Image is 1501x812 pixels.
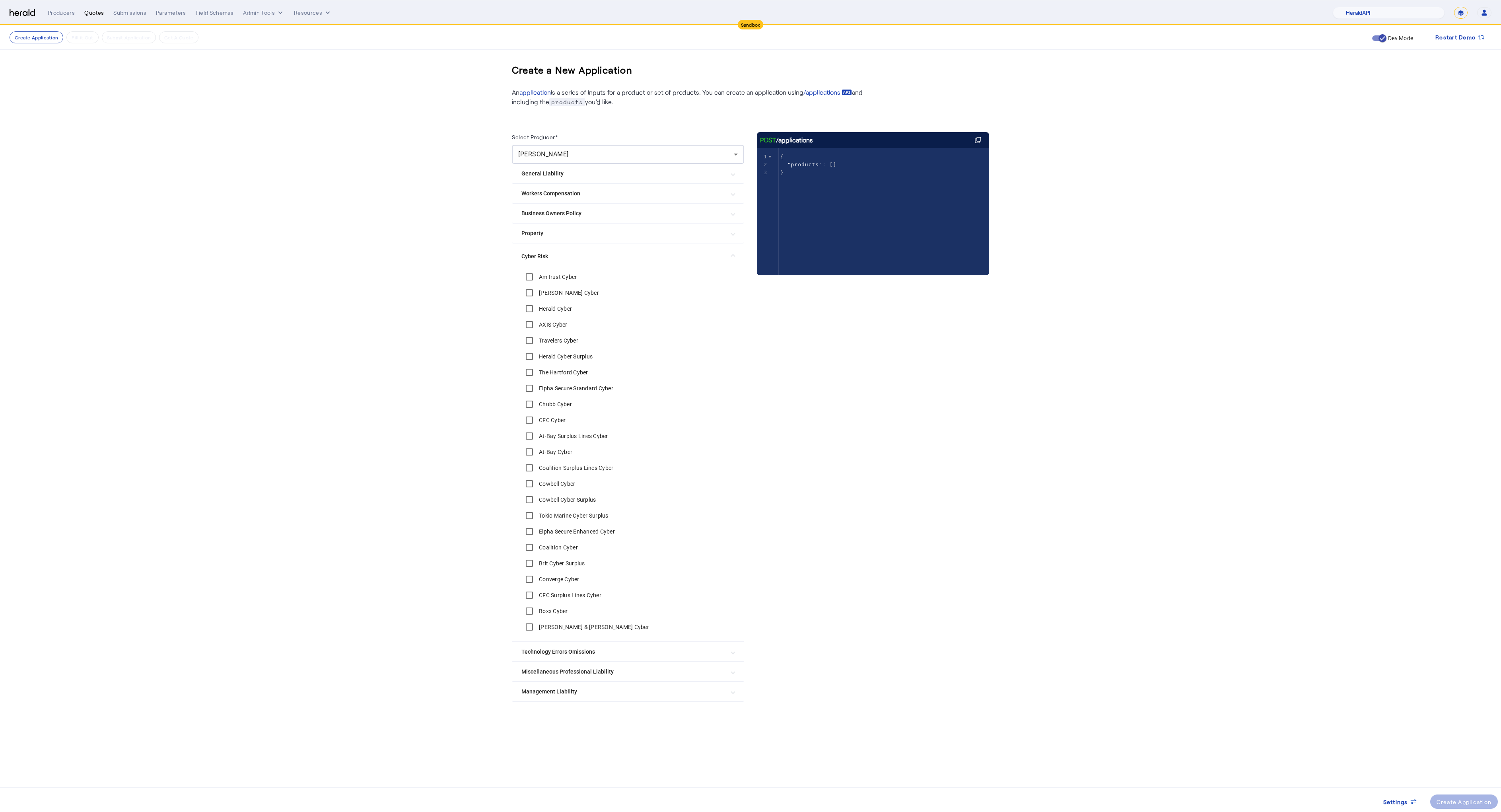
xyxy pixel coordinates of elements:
[757,169,768,177] div: 3
[512,184,744,203] mat-expansion-panel-header: Workers Compensation
[537,607,568,615] label: Boxx Cyber
[537,416,566,424] label: CFC Cyber
[537,464,613,472] label: Coalition Surplus Lines Cyber
[1377,794,1424,809] button: Settings
[512,134,558,140] label: Select Producer*
[1386,34,1413,42] label: Dev Mode
[537,623,649,631] label: [PERSON_NAME] & [PERSON_NAME] Cyber
[537,400,572,408] label: Chubb Cyber
[521,189,725,198] mat-panel-title: Workers Compensation
[102,31,156,43] button: Submit Application
[780,162,836,167] span: : []
[757,132,989,259] herald-code-block: /applications
[243,9,284,17] button: internal dropdown menu
[537,528,615,535] label: Elpha Secure Enhanced Cyber
[537,496,596,504] label: Cowbell Cyber Surplus
[294,9,332,17] button: Resources dropdown menu
[521,668,725,676] mat-panel-title: Miscellaneous Professional Liability
[537,432,608,440] label: At-Bay Surplus Lines Cyber
[10,9,35,17] img: Herald Logo
[113,9,146,17] div: Submissions
[537,368,588,376] label: The Hartford Cyber
[521,687,725,696] mat-panel-title: Management Liability
[549,98,585,106] span: products
[1383,798,1408,806] span: Settings
[537,384,613,392] label: Elpha Secure Standard Cyber
[760,135,776,145] span: POST
[757,161,768,169] div: 2
[156,9,186,17] div: Parameters
[803,88,852,97] a: /applications
[1429,30,1491,45] button: Restart Demo
[537,337,578,345] label: Travelers Cyber
[66,31,98,43] button: Fill it Out
[757,153,768,161] div: 1
[537,480,575,488] label: Cowbell Cyber
[537,575,579,583] label: Converge Cyber
[537,543,578,551] label: Coalition Cyber
[537,448,572,456] label: At-Bay Cyber
[787,162,822,167] span: "products"
[84,9,104,17] div: Quotes
[521,209,725,218] mat-panel-title: Business Owners Policy
[521,169,725,178] mat-panel-title: General Liability
[537,273,577,281] label: AmTrust Cyber
[537,321,568,329] label: AXIS Cyber
[537,559,585,567] label: Brit Cyber Surplus
[196,9,234,17] div: Field Schemas
[512,164,744,183] mat-expansion-panel-header: General Liability
[521,648,725,656] mat-panel-title: Technology Errors Omissions
[512,642,744,661] mat-expansion-panel-header: Technology Errors Omissions
[512,662,744,681] mat-expansion-panel-header: Miscellaneous Professional Liability
[780,169,784,175] span: }
[512,204,744,223] mat-expansion-panel-header: Business Owners Policy
[521,252,725,261] mat-panel-title: Cyber Risk
[519,88,551,96] a: application
[512,682,744,701] mat-expansion-panel-header: Management Liability
[537,305,572,313] label: Herald Cyber
[512,88,870,107] p: An is a series of inputs for a product or set of products. You can create an application using an...
[537,352,593,360] label: Herald Cyber Surplus
[537,289,599,297] label: [PERSON_NAME] Cyber
[512,269,744,641] div: Cyber Risk
[780,154,784,160] span: {
[159,31,198,43] button: Get A Quote
[10,31,63,43] button: Create Application
[760,135,813,145] div: /applications
[521,229,725,238] mat-panel-title: Property
[512,57,632,83] h3: Create a New Application
[537,591,601,599] label: CFC Surplus Lines Cyber
[518,150,569,158] span: [PERSON_NAME]
[512,243,744,269] mat-expansion-panel-header: Cyber Risk
[1435,33,1476,42] span: Restart Demo
[512,224,744,243] mat-expansion-panel-header: Property
[738,20,764,29] div: Sandbox
[537,512,609,520] label: Tokio Marine Cyber Surplus
[48,9,75,17] div: Producers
